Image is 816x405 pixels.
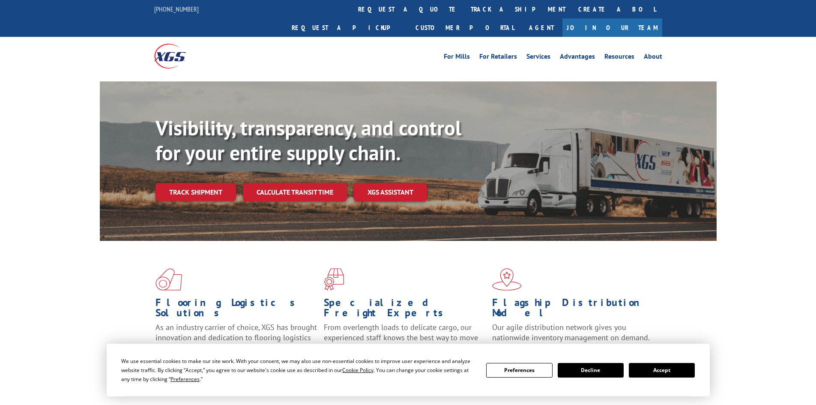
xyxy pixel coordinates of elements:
a: Join Our Team [562,18,662,37]
h1: Flagship Distribution Model [492,297,654,322]
img: xgs-icon-total-supply-chain-intelligence-red [155,268,182,291]
button: Accept [629,363,695,378]
a: [PHONE_NUMBER] [154,5,199,13]
a: XGS ASSISTANT [354,183,427,201]
a: Advantages [560,53,595,63]
a: Track shipment [155,183,236,201]
a: Request a pickup [285,18,409,37]
a: For Retailers [479,53,517,63]
div: Cookie Consent Prompt [107,344,710,396]
a: Calculate transit time [243,183,347,201]
div: We use essential cookies to make our site work. With your consent, we may also use non-essential ... [121,357,476,384]
img: xgs-icon-flagship-distribution-model-red [492,268,522,291]
button: Preferences [486,363,552,378]
span: Preferences [170,375,200,383]
a: Services [526,53,550,63]
span: As an industry carrier of choice, XGS has brought innovation and dedication to flooring logistics... [155,322,317,353]
p: From overlength loads to delicate cargo, our experienced staff knows the best way to move your fr... [324,322,486,360]
span: Cookie Policy [342,366,374,374]
h1: Flooring Logistics Solutions [155,297,317,322]
img: xgs-icon-focused-on-flooring-red [324,268,344,291]
a: Resources [604,53,634,63]
a: About [644,53,662,63]
a: For Mills [444,53,470,63]
span: Our agile distribution network gives you nationwide inventory management on demand. [492,322,650,342]
a: Agent [520,18,562,37]
a: Customer Portal [409,18,520,37]
b: Visibility, transparency, and control for your entire supply chain. [155,114,461,166]
button: Decline [558,363,624,378]
h1: Specialized Freight Experts [324,297,486,322]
